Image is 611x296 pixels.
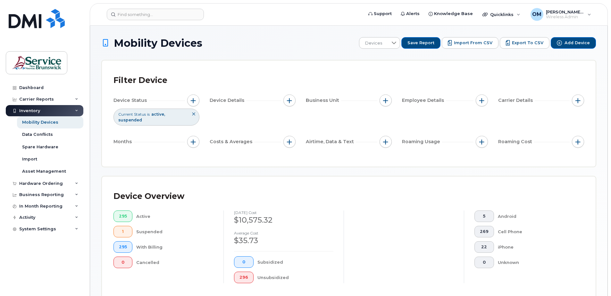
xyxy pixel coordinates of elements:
[119,229,127,234] span: 1
[239,275,248,280] span: 296
[113,257,132,268] button: 0
[498,241,574,253] div: iPhone
[234,235,333,246] div: $35.73
[407,40,434,46] span: Save Report
[474,210,494,222] button: 5
[402,97,446,104] span: Employee Details
[401,37,440,49] button: Save Report
[454,40,492,46] span: Import from CSV
[234,231,333,235] h4: Average cost
[119,214,127,219] span: 295
[113,188,184,205] div: Device Overview
[118,111,146,117] span: Current Status
[113,138,134,145] span: Months
[512,40,543,46] span: Export to CSV
[498,138,534,145] span: Roaming Cost
[113,241,132,253] button: 295
[151,112,165,117] span: active
[113,97,149,104] span: Device Status
[147,111,150,117] span: is
[118,118,142,122] span: suspended
[551,37,596,49] button: Add Device
[113,210,132,222] button: 295
[119,260,127,265] span: 0
[210,138,254,145] span: Costs & Averages
[306,138,356,145] span: Airtime, Data & Text
[257,256,334,268] div: Subsidized
[474,257,494,268] button: 0
[480,229,489,234] span: 269
[442,37,498,49] button: Import from CSV
[113,72,167,89] div: Filter Device
[136,210,213,222] div: Active
[113,226,132,237] button: 1
[136,241,213,253] div: With Billing
[257,272,334,283] div: Unsubsidized
[480,214,489,219] span: 5
[498,210,574,222] div: Android
[234,215,333,226] div: $10,575.32
[402,138,442,145] span: Roaming Usage
[474,226,494,237] button: 269
[239,259,248,265] span: 0
[480,244,489,250] span: 22
[234,256,254,268] button: 0
[498,226,574,237] div: Cell Phone
[234,272,254,283] button: 296
[114,37,202,49] span: Mobility Devices
[359,37,388,49] span: Devices
[498,257,574,268] div: Unknown
[498,97,535,104] span: Carrier Details
[234,210,333,215] h4: [DATE] cost
[119,244,127,250] span: 295
[500,37,549,49] button: Export to CSV
[474,241,494,253] button: 22
[136,257,213,268] div: Cancelled
[210,97,246,104] span: Device Details
[565,40,590,46] span: Add Device
[136,226,213,237] div: Suspended
[480,260,489,265] span: 0
[306,97,341,104] span: Business Unit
